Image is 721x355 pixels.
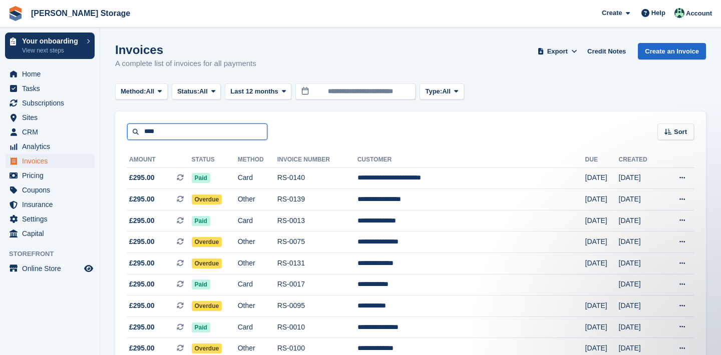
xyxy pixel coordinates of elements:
span: Sort [674,127,687,137]
td: [DATE] [619,167,662,189]
td: RS-0010 [277,316,357,338]
td: RS-0017 [277,274,357,295]
span: Paid [192,216,210,226]
span: Type: [425,86,442,96]
th: Status [192,152,238,168]
span: Account [686,8,712,18]
td: RS-0095 [277,295,357,317]
span: All [442,86,451,96]
span: Status: [177,86,199,96]
a: menu [5,168,95,182]
span: Export [547,46,568,56]
button: Type: All [420,83,464,100]
span: Overdue [192,237,222,247]
th: Amount [127,152,192,168]
span: Last 12 months [230,86,278,96]
span: Overdue [192,194,222,204]
button: Method: All [115,83,168,100]
a: menu [5,197,95,211]
td: Other [238,253,277,274]
td: Card [238,316,277,338]
td: [DATE] [585,189,619,210]
span: Subscriptions [22,96,82,110]
th: Due [585,152,619,168]
h1: Invoices [115,43,256,56]
span: Sites [22,110,82,124]
a: Your onboarding View next steps [5,32,95,59]
a: menu [5,212,95,226]
a: menu [5,226,95,240]
td: RS-0131 [277,253,357,274]
span: Help [651,8,665,18]
p: A complete list of invoices for all payments [115,58,256,69]
th: Invoice Number [277,152,357,168]
td: RS-0139 [277,189,357,210]
span: Analytics [22,139,82,153]
span: £295.00 [129,194,155,204]
td: RS-0075 [277,231,357,253]
td: [DATE] [585,253,619,274]
td: [DATE] [585,231,619,253]
td: Card [238,274,277,295]
a: menu [5,96,95,110]
td: [DATE] [619,253,662,274]
span: All [199,86,208,96]
span: Settings [22,212,82,226]
td: [DATE] [619,231,662,253]
a: Create an Invoice [638,43,706,59]
td: Card [238,167,277,189]
a: menu [5,125,95,139]
th: Customer [357,152,585,168]
td: [DATE] [619,210,662,231]
span: Overdue [192,258,222,268]
span: Paid [192,322,210,332]
a: Preview store [83,262,95,274]
a: menu [5,261,95,275]
th: Created [619,152,662,168]
a: menu [5,67,95,81]
span: Paid [192,173,210,183]
span: £295.00 [129,215,155,226]
td: [DATE] [619,274,662,295]
td: [DATE] [619,189,662,210]
td: [DATE] [585,167,619,189]
span: £295.00 [129,236,155,247]
img: stora-icon-8386f47178a22dfd0bd8f6a31ec36ba5ce8667c1dd55bd0f319d3a0aa187defe.svg [8,6,23,21]
span: Home [22,67,82,81]
img: Nicholas Pain [674,8,684,18]
span: CRM [22,125,82,139]
td: Card [238,210,277,231]
td: [DATE] [585,295,619,317]
td: [DATE] [585,210,619,231]
td: Other [238,295,277,317]
span: £295.00 [129,172,155,183]
button: Status: All [172,83,221,100]
a: menu [5,154,95,168]
button: Export [535,43,579,59]
td: Other [238,189,277,210]
td: RS-0140 [277,167,357,189]
span: £295.00 [129,322,155,332]
td: [DATE] [585,316,619,338]
span: Online Store [22,261,82,275]
a: menu [5,139,95,153]
td: [DATE] [619,295,662,317]
span: Coupons [22,183,82,197]
span: £295.00 [129,258,155,268]
span: Pricing [22,168,82,182]
span: All [146,86,155,96]
span: Capital [22,226,82,240]
span: Tasks [22,81,82,95]
td: RS-0013 [277,210,357,231]
th: Method [238,152,277,168]
span: Overdue [192,343,222,353]
span: £295.00 [129,279,155,289]
p: Your onboarding [22,37,82,44]
span: £295.00 [129,343,155,353]
span: Method: [121,86,146,96]
span: Insurance [22,197,82,211]
p: View next steps [22,46,82,55]
a: Credit Notes [583,43,630,59]
a: menu [5,183,95,197]
a: menu [5,81,95,95]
